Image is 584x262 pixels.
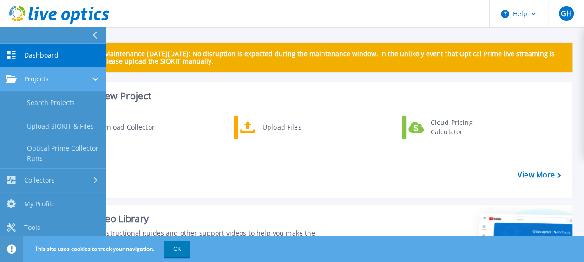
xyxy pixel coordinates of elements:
[560,10,571,17] span: GH
[518,170,561,179] a: View More
[54,229,328,247] div: Find tutorials, instructional guides and other support videos to help you make the most of your L...
[402,116,497,139] a: Cloud Pricing Calculator
[24,223,40,232] span: Tools
[426,118,495,137] div: Cloud Pricing Calculator
[24,176,55,184] span: Collectors
[54,213,328,225] div: Support Video Library
[234,116,329,139] a: Upload Files
[24,75,49,83] span: Projects
[88,118,158,137] div: Download Collector
[66,91,560,101] h3: Start a New Project
[69,50,565,65] p: Scheduled Maintenance [DATE][DATE]: No disruption is expected during the maintenance window. In t...
[258,118,327,137] div: Upload Files
[24,51,59,59] span: Dashboard
[164,241,190,257] button: OK
[26,241,190,257] span: This site uses cookies to track your navigation.
[24,200,55,208] span: My Profile
[66,116,161,139] a: Download Collector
